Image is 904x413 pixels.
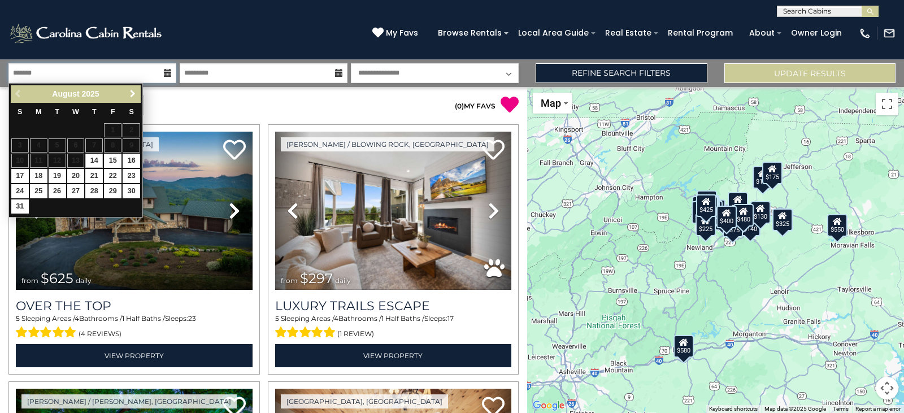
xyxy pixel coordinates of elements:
a: Next [125,87,140,101]
span: from [281,276,298,285]
div: $400 [716,205,736,228]
span: (1 review) [337,327,374,341]
a: 25 [30,184,47,198]
img: Google [530,398,567,413]
span: $625 [41,270,73,286]
a: View Property [16,344,253,367]
span: 17 [447,314,454,323]
span: Thursday [92,108,97,116]
a: 17 [11,169,29,183]
div: $297 [772,208,793,231]
span: Tuesday [55,108,59,116]
a: 30 [123,184,140,198]
img: phone-regular-white.png [859,27,871,40]
span: Map data ©2025 Google [764,406,826,412]
div: $175 [762,161,782,184]
span: $297 [300,270,333,286]
div: $425 [696,194,716,216]
a: (0)MY FAVS [455,102,496,110]
span: 5 [275,314,279,323]
a: 28 [85,184,103,198]
a: 23 [123,169,140,183]
a: About [744,24,780,42]
span: ( ) [455,102,464,110]
span: 2025 [81,89,99,98]
span: 4 [334,314,338,323]
div: $325 [772,208,793,231]
a: Terms [833,406,849,412]
a: 26 [49,184,66,198]
span: 5 [16,314,20,323]
div: $140 [740,213,760,236]
div: $480 [733,203,753,226]
a: Rental Program [662,24,738,42]
a: My Favs [372,27,421,40]
a: [PERSON_NAME] / Blowing Rock, [GEOGRAPHIC_DATA] [281,137,494,151]
button: Toggle fullscreen view [876,93,898,115]
span: Map [541,97,561,109]
div: $580 [673,334,694,357]
div: Sleeping Areas / Bathrooms / Sleeps: [16,314,253,341]
a: Local Area Guide [512,24,594,42]
span: 1 Half Baths / [122,314,165,323]
div: $230 [692,201,712,223]
a: Add to favorites [223,138,246,163]
span: daily [76,276,92,285]
span: daily [335,276,351,285]
a: 19 [49,169,66,183]
a: [GEOGRAPHIC_DATA], [GEOGRAPHIC_DATA] [281,394,448,408]
button: Map camera controls [876,377,898,399]
a: 27 [67,184,85,198]
span: Monday [36,108,42,116]
a: Open this area in Google Maps (opens a new window) [530,398,567,413]
a: Report a map error [855,406,901,412]
a: Refine Search Filters [536,63,707,83]
a: 16 [123,154,140,168]
span: My Favs [386,27,418,39]
div: $550 [827,214,847,236]
a: 14 [85,154,103,168]
button: Update Results [724,63,896,83]
a: 15 [104,154,121,168]
span: Next [128,89,137,98]
span: 4 [75,314,79,323]
span: Wednesday [72,108,79,116]
span: Friday [111,108,115,116]
span: from [21,276,38,285]
div: Sleeping Areas / Bathrooms / Sleeps: [275,314,512,341]
a: 29 [104,184,121,198]
span: 0 [457,102,462,110]
img: thumbnail_168695581.jpeg [275,132,512,290]
div: $225 [696,214,716,236]
span: 23 [188,314,196,323]
a: 31 [11,199,29,214]
a: Luxury Trails Escape [275,298,512,314]
div: $175 [752,166,772,189]
a: 22 [104,169,121,183]
img: White-1-2.png [8,22,165,45]
a: [PERSON_NAME] / [PERSON_NAME], [GEOGRAPHIC_DATA] [21,394,237,408]
a: 24 [11,184,29,198]
span: Saturday [129,108,134,116]
a: Owner Login [785,24,847,42]
a: View Property [275,344,512,367]
a: 18 [30,169,47,183]
div: $349 [728,192,748,215]
a: Over The Top [16,298,253,314]
span: Sunday [18,108,22,116]
button: Keyboard shortcuts [709,405,758,413]
a: Real Estate [599,24,657,42]
span: August [52,89,79,98]
span: (4 reviews) [79,327,121,341]
img: mail-regular-white.png [883,27,896,40]
span: 1 Half Baths / [381,314,424,323]
a: 21 [85,169,103,183]
div: $130 [750,201,771,224]
a: 20 [67,169,85,183]
button: Change map style [533,93,572,114]
a: Browse Rentals [432,24,507,42]
div: $125 [697,190,717,212]
div: $375 [722,214,742,237]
